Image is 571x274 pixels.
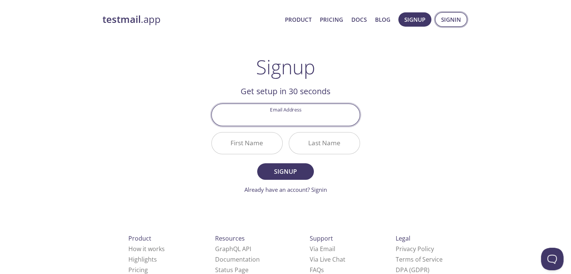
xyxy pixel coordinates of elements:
a: Already have an account? Signin [244,186,327,193]
a: Pricing [128,266,148,274]
span: Support [310,234,333,242]
a: Privacy Policy [396,245,434,253]
button: Signup [398,12,431,27]
span: Signin [441,15,461,24]
span: s [321,266,324,274]
a: DPA (GDPR) [396,266,429,274]
a: testmail.app [102,13,279,26]
a: How it works [128,245,165,253]
button: Signup [257,163,313,180]
iframe: Help Scout Beacon - Open [541,248,563,270]
span: Product [128,234,151,242]
a: Pricing [320,15,343,24]
a: Docs [351,15,367,24]
a: FAQ [310,266,324,274]
span: Legal [396,234,410,242]
a: Status Page [215,266,249,274]
button: Signin [435,12,467,27]
a: Via Live Chat [310,255,345,263]
a: GraphQL API [215,245,251,253]
h2: Get setup in 30 seconds [211,85,360,98]
span: Resources [215,234,245,242]
a: Documentation [215,255,260,263]
a: Product [285,15,312,24]
a: Terms of Service [396,255,443,263]
span: Signup [404,15,425,24]
a: Via Email [310,245,335,253]
a: Highlights [128,255,157,263]
span: Signup [265,166,305,177]
a: Blog [375,15,390,24]
strong: testmail [102,13,141,26]
h1: Signup [256,56,315,78]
